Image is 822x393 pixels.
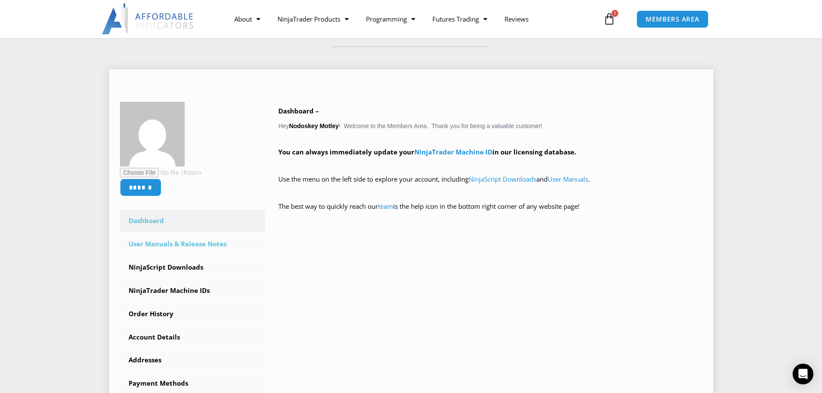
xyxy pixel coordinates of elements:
[357,9,424,29] a: Programming
[378,202,393,211] a: team
[414,148,492,156] a: NinjaTrader Machine ID
[120,349,266,371] a: Addresses
[278,173,702,198] p: Use the menu on the left side to explore your account, including and .
[793,364,813,384] div: Open Intercom Messenger
[120,210,266,232] a: Dashboard
[278,105,702,225] div: Hey ! Welcome to the Members Area. Thank you for being a valuable customer!
[548,175,588,183] a: User Manuals
[469,175,536,183] a: NinjaScript Downloads
[278,148,576,156] strong: You can always immediately update your in our licensing database.
[590,6,628,31] a: 1
[636,10,709,28] a: MEMBERS AREA
[611,10,618,17] span: 1
[226,9,269,29] a: About
[120,233,266,255] a: User Manuals & Release Notes
[289,123,339,129] strong: Nodoskey Motley
[226,9,601,29] nav: Menu
[424,9,496,29] a: Futures Trading
[120,303,266,325] a: Order History
[120,102,185,167] img: 1e41ef4c2c1554bd6d89ec30e5d2a34111c96bb100415af669756c811e2dcbba
[120,326,266,349] a: Account Details
[102,3,195,35] img: LogoAI | Affordable Indicators – NinjaTrader
[496,9,537,29] a: Reviews
[278,107,319,115] b: Dashboard –
[278,201,702,225] p: The best way to quickly reach our is the help icon in the bottom right corner of any website page!
[120,256,266,279] a: NinjaScript Downloads
[269,9,357,29] a: NinjaTrader Products
[646,16,699,22] span: MEMBERS AREA
[120,280,266,302] a: NinjaTrader Machine IDs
